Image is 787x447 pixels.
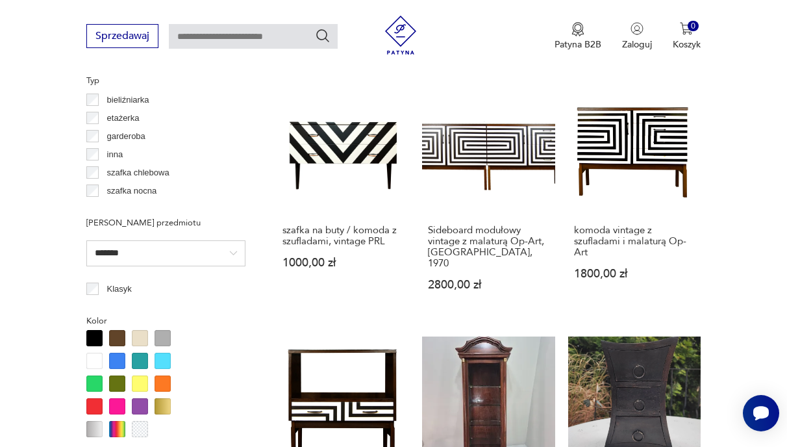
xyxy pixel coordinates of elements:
img: Ikona koszyka [680,22,693,35]
p: 1800,00 zł [574,268,695,279]
button: Zaloguj [622,22,652,51]
img: Ikonka użytkownika [631,22,643,35]
h3: szafka na buty / komoda z szufladami, vintage PRL [282,225,403,247]
button: Szukaj [315,28,331,44]
h3: Sideboard modułowy vintage z malaturą Op-Art, [GEOGRAPHIC_DATA], 1970 [428,225,549,269]
p: etażerka [107,111,140,125]
p: Zaloguj [622,38,652,51]
iframe: Smartsupp widget button [743,395,779,431]
button: 0Koszyk [673,22,701,51]
p: Typ [86,73,245,88]
p: szafka nocna [107,184,157,198]
p: [PERSON_NAME] przedmiotu [86,216,245,230]
a: komoda vintage z szufladami i malaturą Op-Artkomoda vintage z szufladami i malaturą Op-Art1800,00 zł [568,82,701,316]
p: Patyna B2B [555,38,601,51]
button: Patyna B2B [555,22,601,51]
a: Sideboard modułowy vintage z malaturą Op-Art, Polska, 1970Sideboard modułowy vintage z malaturą O... [422,82,555,316]
p: Klasyk [107,282,132,296]
p: 1000,00 zł [282,257,403,268]
p: garderoba [107,129,145,144]
p: inna [107,147,123,162]
p: bieliźniarka [107,93,149,107]
a: Ikona medaluPatyna B2B [555,22,601,51]
a: szafka na buty / komoda z szufladami, vintage PRLszafka na buty / komoda z szufladami, vintage PR... [277,82,409,316]
button: Sprzedawaj [86,24,158,48]
p: szafka chlebowa [107,166,169,180]
img: Ikona medalu [571,22,584,36]
a: Sprzedawaj [86,32,158,42]
img: Patyna - sklep z meblami i dekoracjami vintage [381,16,420,55]
p: 2800,00 zł [428,279,549,290]
h3: komoda vintage z szufladami i malaturą Op-Art [574,225,695,258]
p: Kolor [86,314,245,328]
div: 0 [688,21,699,32]
p: Koszyk [673,38,701,51]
